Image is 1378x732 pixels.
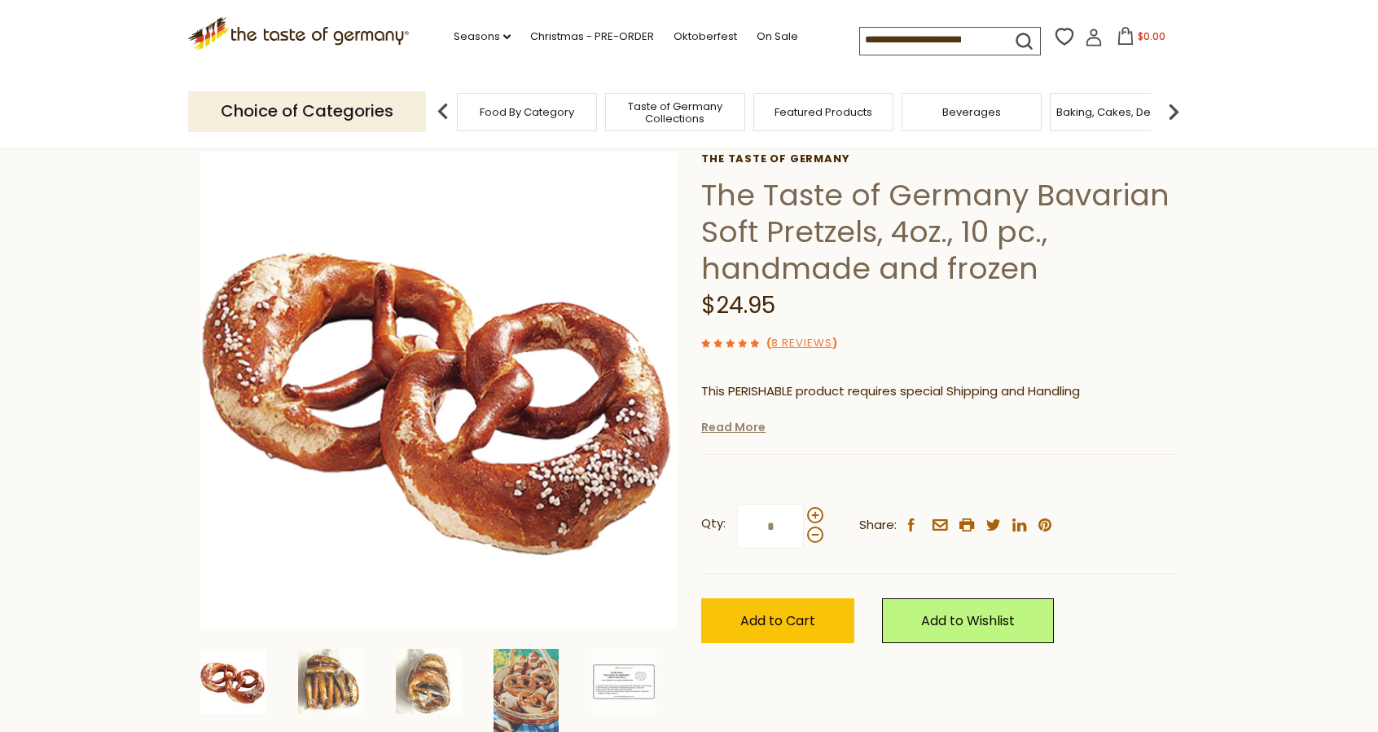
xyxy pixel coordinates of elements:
p: Choice of Categories [188,91,426,131]
a: Baking, Cakes, Desserts [1056,106,1183,118]
li: We will ship this product in heat-protective packaging and ice. [717,414,1178,434]
span: Share: [859,515,897,536]
img: The Taste of Germany Bavarian Soft Pretzels, 4oz., 10 pc., handmade and frozen [591,649,656,714]
a: Featured Products [775,106,872,118]
a: The Taste of Germany [701,152,1178,165]
input: Qty: [737,504,804,549]
span: $24.95 [701,289,775,321]
span: $0.00 [1138,29,1165,43]
a: Seasons [454,28,511,46]
img: The Taste of Germany Bavarian Soft Pretzels, 4oz., 10 pc., handmade and frozen [396,649,461,714]
span: ( ) [766,335,837,351]
a: Taste of Germany Collections [610,100,740,125]
a: Read More [701,419,766,435]
a: Food By Category [480,106,574,118]
img: The Taste of Germany Bavarian Soft Pretzels, 4oz., 10 pc., handmade and frozen [200,152,677,629]
img: The Taste of Germany Bavarian Soft Pretzels, 4oz., 10 pc., handmade and frozen [298,649,363,714]
h1: The Taste of Germany Bavarian Soft Pretzels, 4oz., 10 pc., handmade and frozen [701,177,1178,287]
img: The Taste of Germany Bavarian Soft Pretzels, 4oz., 10 pc., handmade and frozen [200,649,266,714]
img: next arrow [1157,95,1190,128]
img: previous arrow [427,95,459,128]
a: 8 Reviews [771,335,832,352]
a: Beverages [942,106,1001,118]
strong: Qty: [701,514,726,534]
button: $0.00 [1106,27,1175,51]
a: On Sale [757,28,798,46]
a: Christmas - PRE-ORDER [530,28,654,46]
a: Add to Wishlist [882,598,1054,643]
a: Oktoberfest [674,28,737,46]
span: Add to Cart [740,611,815,630]
button: Add to Cart [701,598,854,643]
p: This PERISHABLE product requires special Shipping and Handling [701,381,1178,402]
